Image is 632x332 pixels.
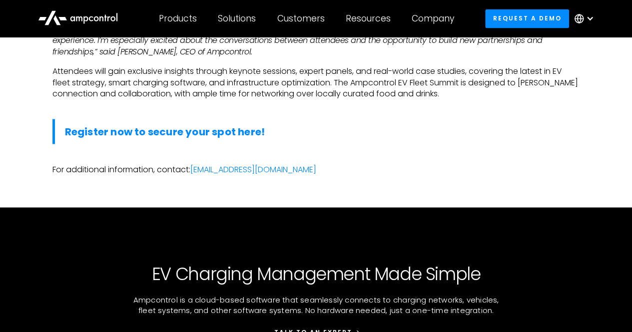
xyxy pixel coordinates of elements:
em: “With Europe rapidly advancing its zero-emission targets, [GEOGRAPHIC_DATA] is the perfect settin... [52,12,575,57]
div: Resources [346,13,391,24]
div: Customers [277,13,325,24]
p: Ampcontrol is a cloud-based software that seamlessly connects to charging networks, vehicles, fle... [83,294,549,315]
a: Register now to secure your spot here! [65,124,265,138]
a: [EMAIL_ADDRESS][DOMAIN_NAME] [190,163,316,175]
div: Solutions [218,13,256,24]
p: Attendees will gain exclusive insights through keynote sessions, expert panels, and real-world ca... [52,65,580,99]
div: Company [412,13,454,24]
div: Products [159,13,197,24]
h2: EV Charging Management Made Simple [152,263,480,284]
a: Request a demo [485,9,569,27]
p: For additional information, contact: [52,164,580,175]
